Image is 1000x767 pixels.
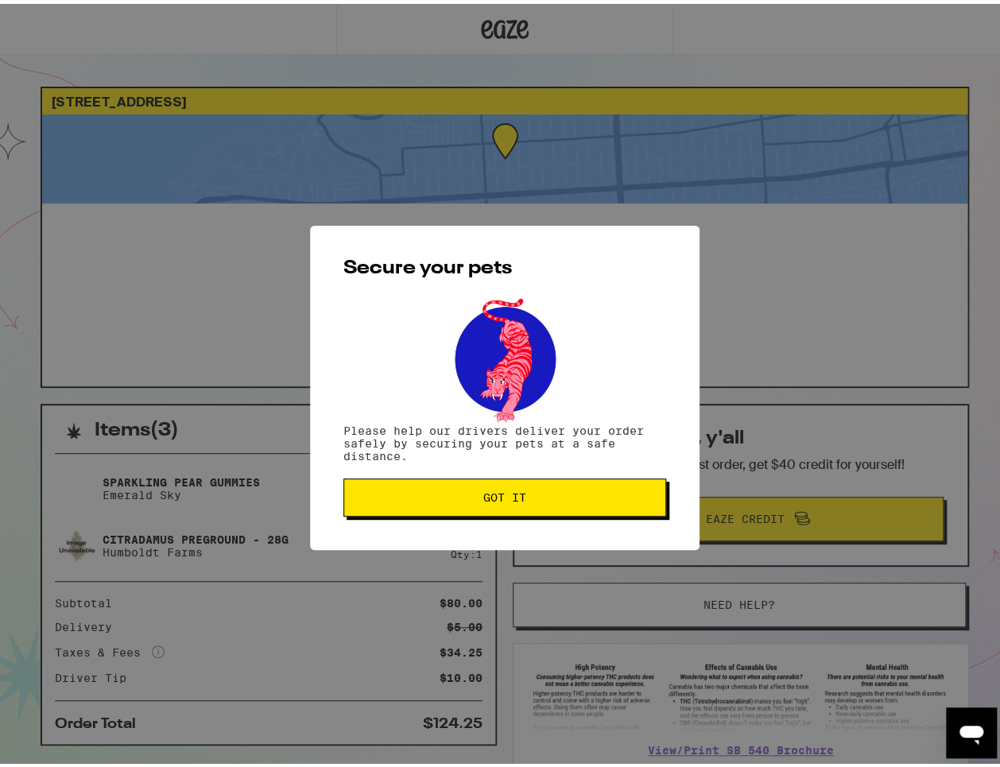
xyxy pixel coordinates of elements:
h2: Secure your pets [343,255,666,274]
iframe: Button to launch messaging window [946,703,997,754]
span: Got it [483,488,526,499]
p: Please help our drivers deliver your order safely by securing your pets at a safe distance. [343,420,666,459]
img: pets [440,290,570,420]
button: Got it [343,475,666,513]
